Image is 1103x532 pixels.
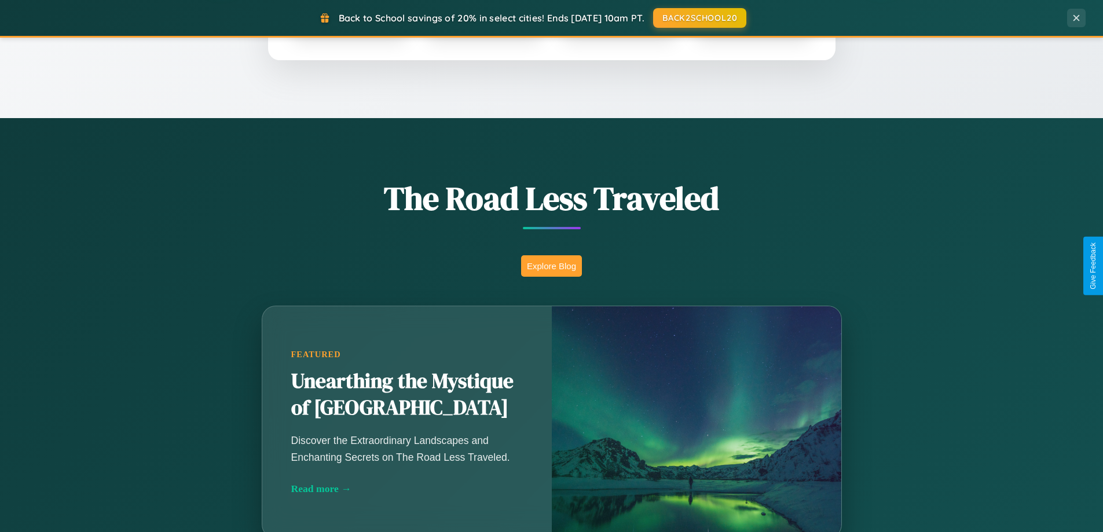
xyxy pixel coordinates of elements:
[339,12,644,24] span: Back to School savings of 20% in select cities! Ends [DATE] 10am PT.
[291,350,523,359] div: Featured
[204,176,899,221] h1: The Road Less Traveled
[1089,243,1097,289] div: Give Feedback
[291,368,523,421] h2: Unearthing the Mystique of [GEOGRAPHIC_DATA]
[291,483,523,495] div: Read more →
[521,255,582,277] button: Explore Blog
[653,8,746,28] button: BACK2SCHOOL20
[291,432,523,465] p: Discover the Extraordinary Landscapes and Enchanting Secrets on The Road Less Traveled.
